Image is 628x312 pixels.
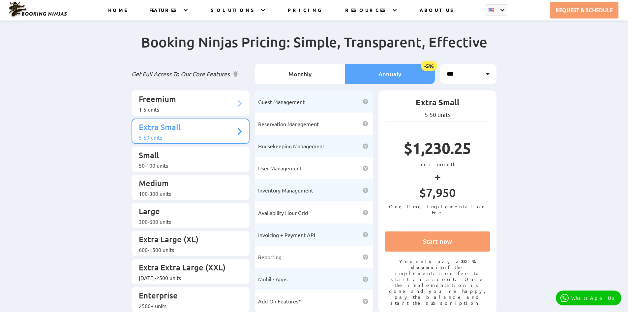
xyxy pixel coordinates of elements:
[255,64,345,84] li: Monthly
[139,274,236,281] div: [DATE]-2500 units
[363,276,368,282] img: help icon
[139,94,236,106] p: Freemium
[258,209,308,216] span: Availability Hour Grid
[421,61,437,71] span: -5%
[385,111,490,118] p: 5-50 units
[363,121,368,126] img: help icon
[258,98,305,105] span: Guest Management
[132,33,497,64] h2: Booking Ninjas Pricing: Simple, Transparent, Effective
[108,7,127,20] a: HOME
[139,122,236,134] p: Extra Small
[363,143,368,149] img: help icon
[149,7,179,20] a: FEATURES
[385,231,490,252] a: Start now
[385,97,490,111] p: Extra Small
[385,138,490,161] p: $1,230.25
[211,7,257,20] a: SOLUTIONS
[139,106,236,113] div: 1-5 units
[258,231,315,238] span: Invoicing + Payment API
[363,210,368,215] img: help icon
[139,178,236,190] p: Medium
[139,190,236,197] div: 100-300 units
[363,165,368,171] img: help icon
[571,295,617,301] p: WhatsApp Us
[258,165,302,171] span: User Management
[139,302,236,309] div: 2500+ units
[139,234,236,246] p: Extra Large (XL)
[139,206,236,218] p: Large
[132,70,250,78] p: Get Full Access To Our Core Features
[385,167,490,185] p: +
[385,203,490,215] p: One-Time Implementation Fee
[420,7,456,20] a: ABOUT US
[556,291,621,305] a: WhatsApp Us
[345,7,388,20] a: RESOURCES
[385,185,490,203] p: $7,950
[258,143,324,149] span: Housekeeping Management
[363,188,368,193] img: help icon
[363,232,368,237] img: help icon
[139,218,236,225] div: 300-600 units
[139,134,236,141] div: 5-50 units
[139,262,236,274] p: Extra Extra Large (XXL)
[139,150,236,162] p: Small
[139,246,236,253] div: 600-1500 units
[345,64,435,84] li: Annualy
[258,254,282,260] span: Reporting
[385,161,490,167] p: per month
[258,276,287,282] span: Mobile Apps
[363,298,368,304] img: help icon
[363,99,368,104] img: help icon
[258,187,313,193] span: Inventory Management
[258,121,319,127] span: Reservation Management
[363,254,368,260] img: help icon
[411,258,476,270] strong: 30% deposit
[139,162,236,169] div: 50-100 units
[385,258,490,306] p: You only pay a of the implementation fee to start an account. Once the implementation is done and...
[139,290,236,302] p: Enterprise
[258,298,301,304] span: Add-On Features*
[288,7,322,20] a: PRICING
